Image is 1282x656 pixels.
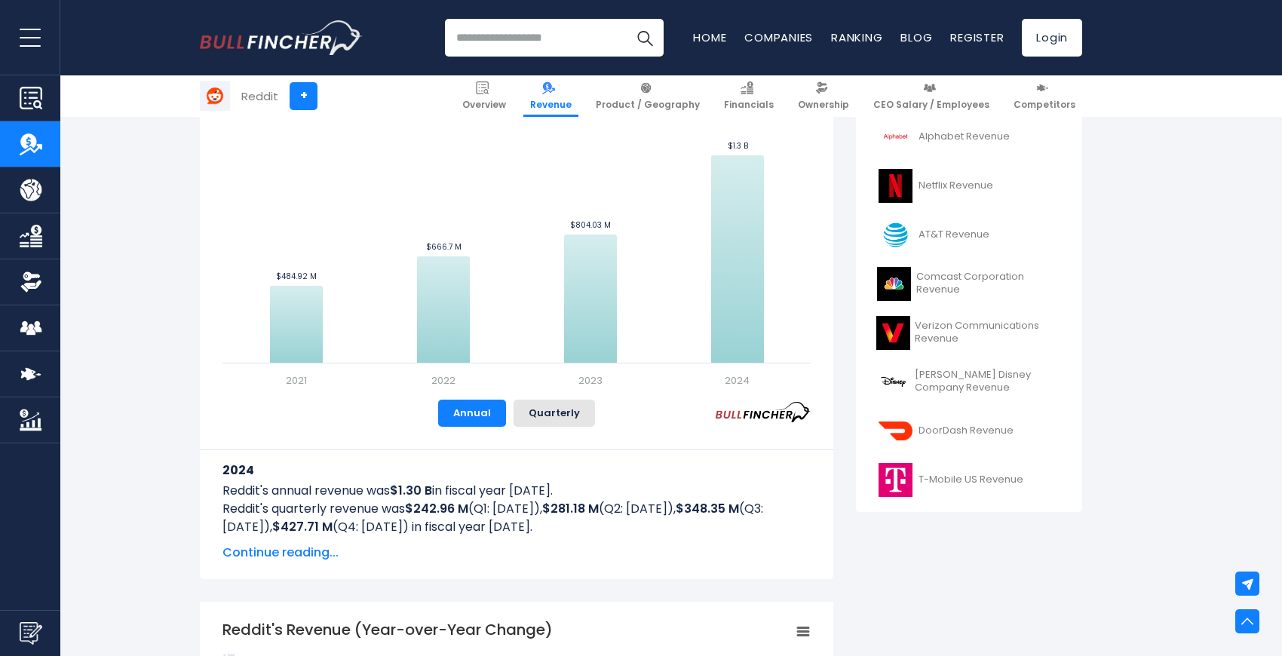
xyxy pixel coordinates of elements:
a: [PERSON_NAME] Disney Company Revenue [867,361,1071,403]
img: Bullfincher logo [200,20,363,55]
text: 2024 [725,373,750,388]
a: T-Mobile US Revenue [867,459,1071,501]
text: 2022 [431,373,455,388]
img: T logo [876,218,914,252]
b: $242.96 M [405,500,468,517]
h3: 2024 [222,461,811,480]
svg: Reddit's Revenue Trend [222,48,811,388]
a: Overview [455,75,513,117]
img: Ownership [20,271,42,293]
a: Revenue [523,75,578,117]
text: $804.03 M [570,219,611,231]
span: Continue reading... [222,544,811,562]
img: NFLX logo [876,169,914,203]
img: DIS logo [876,365,910,399]
b: $281.18 M [542,500,599,517]
span: Ownership [798,99,849,111]
span: Financials [724,99,774,111]
img: CMCSA logo [876,267,912,301]
a: Financials [717,75,781,117]
a: Comcast Corporation Revenue [867,263,1071,305]
span: Product / Geography [596,99,700,111]
a: Register [950,29,1004,45]
span: Competitors [1014,99,1075,111]
p: Reddit's quarterly revenue was (Q1: [DATE]), (Q2: [DATE]), (Q3: [DATE]), (Q4: [DATE]) in fiscal y... [222,500,811,536]
a: Netflix Revenue [867,165,1071,207]
b: $348.35 M [676,500,739,517]
text: $666.7 M [426,241,462,253]
a: Competitors [1007,75,1082,117]
a: AT&T Revenue [867,214,1071,256]
a: CEO Salary / Employees [866,75,996,117]
a: DoorDash Revenue [867,410,1071,452]
a: Alphabet Revenue [867,116,1071,158]
b: $1.30 B [390,482,432,499]
tspan: Reddit's Revenue (Year-over-Year Change) [222,619,553,640]
text: 2021 [286,373,307,388]
text: $1.3 B [728,140,748,152]
span: Overview [462,99,506,111]
img: DASH logo [876,414,914,448]
a: Companies [744,29,813,45]
p: Reddit's annual revenue was in fiscal year [DATE]. [222,482,811,500]
span: Revenue [530,99,572,111]
a: Go to homepage [200,20,362,55]
img: RDDT logo [201,81,229,110]
text: $484.92 M [276,271,317,282]
img: TMUS logo [876,463,914,497]
a: + [290,82,317,110]
button: Search [626,19,664,57]
text: 2023 [578,373,603,388]
b: $427.71 M [272,518,333,535]
a: Verizon Communications Revenue [867,312,1071,354]
a: Login [1022,19,1082,57]
span: CEO Salary / Employees [873,99,989,111]
img: VZ logo [876,316,910,350]
a: Ownership [791,75,856,117]
div: Reddit [241,87,278,105]
a: Home [693,29,726,45]
a: Ranking [831,29,882,45]
button: Annual [438,400,506,427]
a: Product / Geography [589,75,707,117]
img: GOOGL logo [876,120,914,154]
a: Blog [900,29,932,45]
button: Quarterly [514,400,595,427]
